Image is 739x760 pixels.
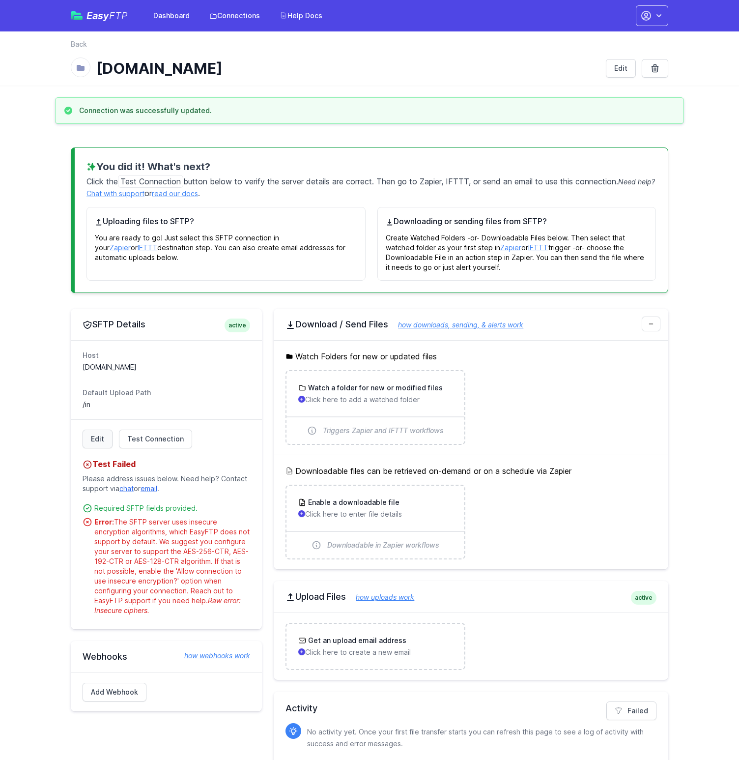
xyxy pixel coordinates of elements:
[690,711,727,748] iframe: Drift Widget Chat Controller
[346,593,414,601] a: how uploads work
[606,59,636,78] a: Edit
[225,319,250,332] span: active
[83,362,250,372] dd: [DOMAIN_NAME]
[306,497,399,507] h3: Enable a downloadable file
[274,7,328,25] a: Help Docs
[71,39,668,55] nav: Breadcrumb
[96,59,598,77] h1: [DOMAIN_NAME]
[71,11,128,21] a: EasyFTP
[83,430,113,448] a: Edit
[388,321,523,329] a: how downloads, sending, & alerts work
[83,351,250,360] dt: Host
[141,484,157,493] a: email
[285,319,656,330] h2: Download / Send Files
[86,160,656,174] h3: You did it! What's next?
[285,702,656,715] h2: Activity
[606,702,656,720] a: Failed
[83,470,250,497] p: Please address issues below. Need help? Contact support via or .
[386,215,648,227] h4: Downloading or sending files from SFTP?
[147,7,196,25] a: Dashboard
[95,215,357,227] h4: Uploading files to SFTP?
[203,7,266,25] a: Connections
[71,11,83,20] img: easyftp_logo.png
[631,591,656,605] span: active
[306,636,406,645] h3: Get an upload email address
[83,388,250,398] dt: Default Upload Path
[83,651,250,663] h2: Webhooks
[528,243,548,252] a: IFTTT
[138,243,157,252] a: IFTTT
[86,189,144,198] a: Chat with support
[618,177,655,186] span: Need help?
[386,227,648,272] p: Create Watched Folders -or- Downloadable Files below. Then select that watched folder as your fir...
[152,189,198,198] a: read our docs
[109,10,128,22] span: FTP
[71,39,87,49] a: Back
[323,426,444,436] span: Triggers Zapier and IFTTT workflows
[86,11,128,21] span: Easy
[298,395,452,405] p: Click here to add a watched folder
[286,624,464,669] a: Get an upload email address Click here to create a new email
[83,400,250,409] dd: /in
[298,509,452,519] p: Click here to enter file details
[306,383,443,393] h3: Watch a folder for new or modified files
[94,503,250,513] div: Required SFTP fields provided.
[94,517,250,615] div: The SFTP server uses insecure encryption algorithms, which EasyFTP does not support by default. W...
[285,351,656,362] h5: Watch Folders for new or updated files
[119,484,134,493] a: chat
[500,243,521,252] a: Zapier
[110,243,131,252] a: Zapier
[83,683,146,702] a: Add Webhook
[286,486,464,558] a: Enable a downloadable file Click here to enter file details Downloadable in Zapier workflows
[127,434,184,444] span: Test Connection
[83,319,250,330] h2: SFTP Details
[86,174,656,199] p: Click the button below to verify the server details are correct. Then go to Zapier, IFTTT, or sen...
[119,430,192,448] a: Test Connection
[83,458,250,470] h4: Test Failed
[118,175,183,188] span: Test Connection
[298,647,452,657] p: Click here to create a new email
[285,591,656,603] h2: Upload Files
[79,106,212,116] h3: Connection was successfully updated.
[174,651,250,661] a: how webhooks work
[286,371,464,444] a: Watch a folder for new or modified files Click here to add a watched folder Triggers Zapier and I...
[94,518,114,526] strong: Error:
[95,227,357,263] p: You are ready to go! Just select this SFTP connection in your or destination step. You can also c...
[285,465,656,477] h5: Downloadable files can be retrieved on-demand or on a schedule via Zapier
[327,540,439,550] span: Downloadable in Zapier workflows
